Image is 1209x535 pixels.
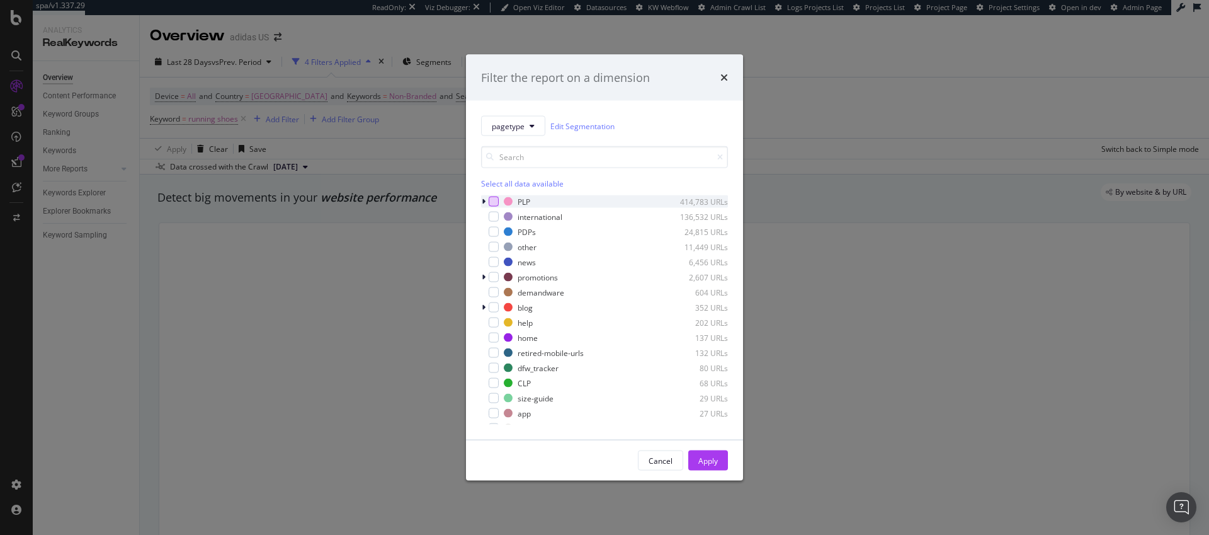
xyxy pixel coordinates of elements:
[666,377,728,388] div: 68 URLs
[518,332,538,343] div: home
[518,393,553,403] div: size-guide
[550,119,615,132] a: Edit Segmentation
[518,196,530,207] div: PLP
[666,393,728,403] div: 29 URLs
[481,146,728,168] input: Search
[481,178,728,189] div: Select all data available
[481,69,650,86] div: Filter the report on a dimension
[518,256,536,267] div: news
[688,451,728,471] button: Apply
[666,226,728,237] div: 24,815 URLs
[666,332,728,343] div: 137 URLs
[518,347,584,358] div: retired-mobile-urls
[638,451,683,471] button: Cancel
[1166,492,1196,522] div: Open Intercom Messenger
[666,423,728,434] div: 14 URLs
[666,287,728,297] div: 604 URLs
[666,317,728,328] div: 202 URLs
[481,116,545,136] button: pagetype
[666,302,728,313] div: 352 URLs
[518,272,558,282] div: promotions
[518,423,545,434] div: account
[666,408,728,418] div: 27 URLs
[518,317,533,328] div: help
[666,272,728,282] div: 2,607 URLs
[720,69,728,86] div: times
[518,302,533,313] div: blog
[518,241,536,252] div: other
[666,211,728,222] div: 136,532 URLs
[649,455,673,466] div: Cancel
[492,120,525,131] span: pagetype
[666,347,728,358] div: 132 URLs
[518,408,531,418] div: app
[518,211,562,222] div: international
[666,256,728,267] div: 6,456 URLs
[466,54,743,481] div: modal
[698,455,718,466] div: Apply
[666,196,728,207] div: 414,783 URLs
[518,226,536,237] div: PDPs
[666,241,728,252] div: 11,449 URLs
[518,377,531,388] div: CLP
[666,362,728,373] div: 80 URLs
[518,362,559,373] div: dfw_tracker
[518,287,564,297] div: demandware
